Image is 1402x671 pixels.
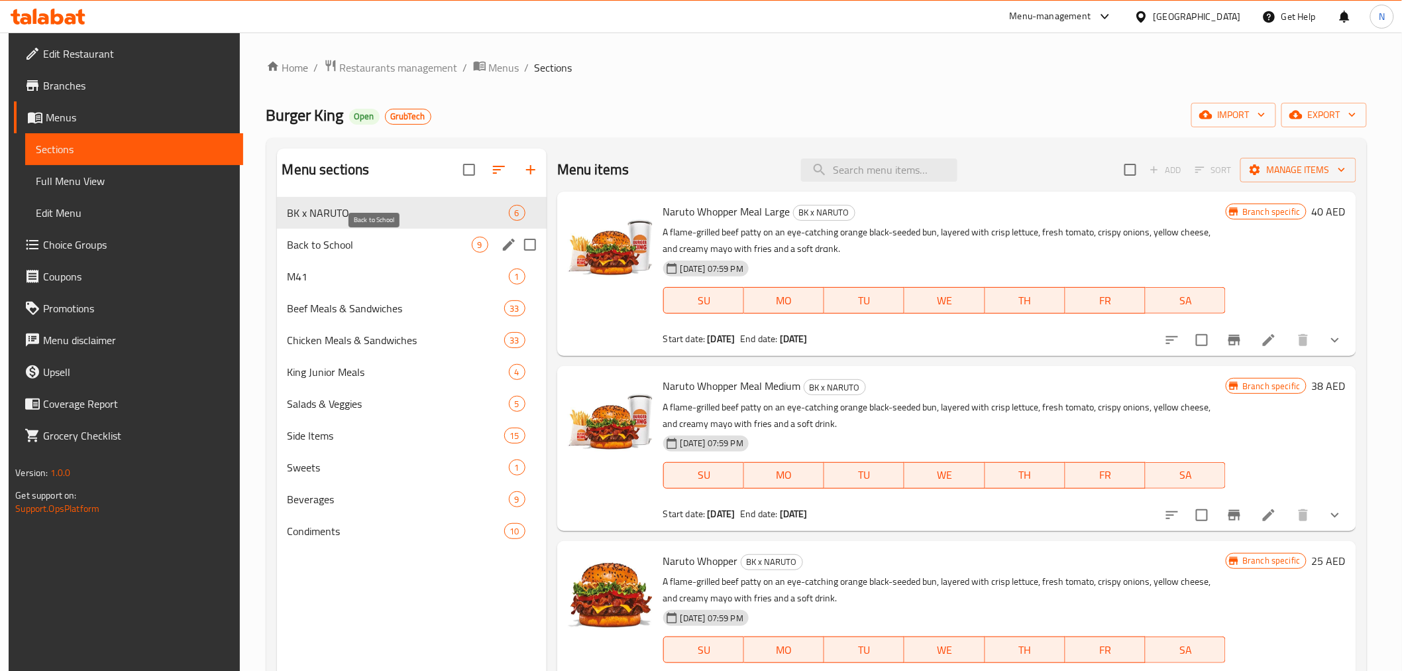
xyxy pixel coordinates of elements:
a: Coupons [14,261,243,292]
span: Salads & Veggies [288,396,509,412]
span: SA [1151,465,1220,485]
span: Coverage Report [43,396,232,412]
span: WE [910,291,979,310]
span: Select to update [1188,326,1216,354]
li: / [314,60,319,76]
a: Home [266,60,309,76]
span: Beef Meals & Sandwiches [288,300,504,316]
button: FR [1065,287,1146,314]
span: Side Items [288,428,504,444]
span: Naruto Whopper Meal Large [663,202,790,221]
b: [DATE] [780,505,808,522]
span: import [1202,107,1266,123]
span: Branch specific [1237,380,1305,393]
p: A flame-grilled beef patty on an eye-catching orange black-seeded bun, layered with crisp lettuce... [663,399,1226,432]
div: Beef Meals & Sandwiches33 [277,292,547,324]
a: Menus [14,101,243,133]
span: MO [749,640,819,660]
h6: 40 AED [1312,202,1346,221]
span: Chicken Meals & Sandwiches [288,332,504,348]
li: / [525,60,529,76]
a: Support.OpsPlatform [15,500,99,517]
button: Branch-specific-item [1218,324,1250,356]
span: Grocery Checklist [43,428,232,444]
button: TU [824,462,904,489]
span: Start date: [663,505,706,522]
span: Edit Restaurant [43,46,232,62]
button: SU [663,462,744,489]
div: items [504,428,525,444]
a: Menus [473,59,519,76]
h2: Menu items [557,160,629,180]
span: Select section [1116,156,1144,184]
span: 10 [505,525,525,538]
span: WE [910,465,979,485]
button: MO [744,462,824,489]
h6: 38 AED [1312,377,1346,395]
button: SA [1146,637,1226,663]
a: Full Menu View [25,165,243,197]
button: TH [985,637,1065,663]
span: Get support on: [15,487,76,504]
button: WE [904,637,985,663]
span: Branch specific [1237,554,1305,567]
span: 6 [510,207,525,219]
span: Sweets [288,459,509,475]
div: M411 [277,261,547,292]
span: 15 [505,430,525,442]
span: FR [1071,291,1140,310]
div: M41 [288,269,509,284]
button: TH [985,462,1065,489]
button: sort-choices [1156,324,1188,356]
div: Condiments10 [277,515,547,547]
a: Edit menu item [1261,507,1277,523]
span: Select all sections [455,156,483,184]
span: Choice Groups [43,237,232,253]
div: items [509,205,525,221]
svg: Show Choices [1327,332,1343,348]
span: End date: [741,505,778,522]
span: FR [1071,465,1140,485]
span: Upsell [43,364,232,380]
div: Beverages9 [277,483,547,515]
span: 5 [510,398,525,410]
div: BK x NARUTO [741,554,803,570]
span: TU [830,640,899,660]
span: Promotions [43,300,232,316]
div: items [504,300,525,316]
div: Salads & Veggies5 [277,388,547,420]
a: Edit Restaurant [14,38,243,70]
button: MO [744,287,824,314]
span: Version: [15,464,48,481]
button: Manage items [1240,158,1356,182]
a: Promotions [14,292,243,324]
span: Naruto Whopper [663,551,738,571]
span: SU [669,291,739,310]
div: BK x NARUTO [793,205,855,221]
div: King Junior Meals [288,364,509,380]
p: A flame-grilled beef patty on an eye-catching orange black-seeded bun, layered with crisp lettuce... [663,224,1226,257]
span: WE [910,640,979,660]
div: items [504,332,525,348]
span: SA [1151,291,1220,310]
a: Menu disclaimer [14,324,243,356]
span: export [1292,107,1356,123]
button: sort-choices [1156,499,1188,531]
img: Naruto Whopper Meal Medium [568,377,653,461]
span: [DATE] 07:59 PM [675,612,749,625]
span: Edit Menu [36,205,232,221]
span: Condiments [288,523,504,539]
span: [DATE] 07:59 PM [675,437,749,450]
span: Sections [36,141,232,157]
div: Chicken Meals & Sandwiches33 [277,324,547,356]
span: Naruto Whopper Meal Medium [663,376,801,396]
div: Back to School9edit [277,229,547,261]
span: Branch specific [1237,206,1305,218]
div: items [509,364,525,380]
div: [GEOGRAPHIC_DATA] [1154,9,1241,24]
div: items [509,396,525,412]
button: SA [1146,287,1226,314]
